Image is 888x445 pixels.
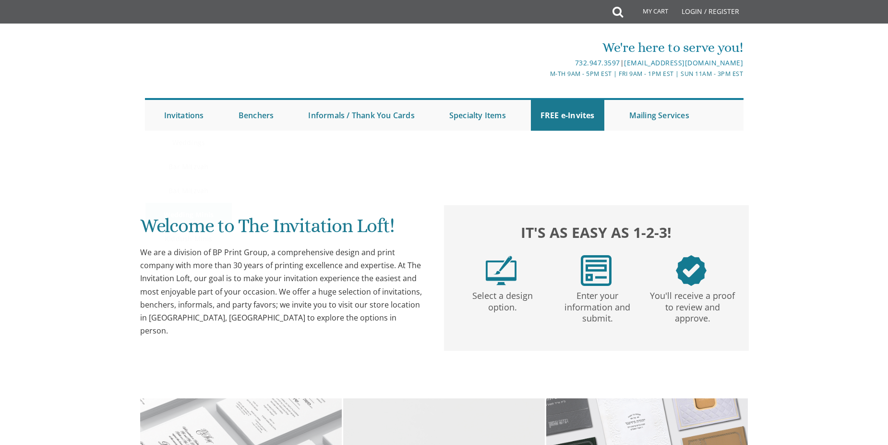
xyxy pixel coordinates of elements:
[486,255,516,286] img: step1.png
[145,227,232,251] a: Kiddush Minis
[145,179,232,203] a: Bat Mitzvah
[345,57,743,69] div: |
[299,100,424,131] a: Informals / Thank You Cards
[145,155,232,179] a: Bar Mitzvah
[531,100,604,131] a: FREE e-Invites
[457,286,548,313] p: Select a design option.
[552,286,643,324] p: Enter your information and submit.
[622,1,675,25] a: My Cart
[620,100,699,131] a: Mailing Services
[140,215,425,244] h1: Welcome to The Invitation Loft!
[647,286,738,324] p: You'll receive a proof to review and approve.
[676,255,707,286] img: step3.png
[345,38,743,57] div: We're here to serve you!
[145,131,232,155] a: Weddings
[155,100,214,131] a: Invitations
[345,69,743,79] div: M-Th 9am - 5pm EST | Fri 9am - 1pm EST | Sun 11am - 3pm EST
[145,251,232,275] a: FREE e-Invites
[581,255,612,286] img: step2.png
[145,203,232,227] a: Wedding Minis
[624,58,743,67] a: [EMAIL_ADDRESS][DOMAIN_NAME]
[575,58,620,67] a: 732.947.3597
[454,222,739,243] h2: It's as easy as 1-2-3!
[140,246,425,337] div: We are a division of BP Print Group, a comprehensive design and print company with more than 30 y...
[229,100,284,131] a: Benchers
[440,100,516,131] a: Specialty Items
